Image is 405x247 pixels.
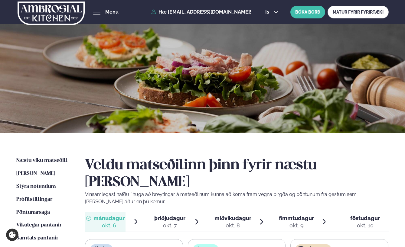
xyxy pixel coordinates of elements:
[93,222,125,229] div: okt. 6
[16,170,55,177] a: [PERSON_NAME]
[93,215,125,221] span: mánudagur
[279,215,314,221] span: fimmtudagur
[16,184,56,189] span: Stýra notendum
[6,229,18,241] a: Cookie settings
[16,197,52,202] span: Prófílstillingar
[16,235,58,242] a: Samtals pantanir
[260,10,283,14] button: is
[214,222,251,229] div: okt. 8
[214,215,251,221] span: miðvikudagur
[85,157,389,191] h2: Veldu matseðilinn þinn fyrir næstu [PERSON_NAME]
[154,222,185,229] div: okt. 7
[290,6,325,18] button: BÓKA BORÐ
[350,215,380,221] span: föstudagur
[16,157,67,164] a: Næstu viku matseðill
[350,222,380,229] div: okt. 10
[265,10,271,14] span: is
[328,6,389,18] a: MATUR FYRIR FYRIRTÆKI
[16,209,50,216] a: Pöntunarsaga
[16,223,62,228] span: Vikulegar pantanir
[16,183,56,190] a: Stýra notendum
[16,210,50,215] span: Pöntunarsaga
[18,1,85,26] img: logo
[154,215,185,221] span: þriðjudagur
[16,158,67,163] span: Næstu viku matseðill
[16,222,62,229] a: Vikulegar pantanir
[16,236,58,241] span: Samtals pantanir
[85,191,389,205] p: Vinsamlegast hafðu í huga að breytingar á matseðlinum kunna að koma fram vegna birgða og pöntunum...
[93,8,100,16] button: hamburger
[16,196,52,203] a: Prófílstillingar
[16,171,55,176] span: [PERSON_NAME]
[151,9,251,15] a: Hæ [EMAIL_ADDRESS][DOMAIN_NAME]!
[279,222,314,229] div: okt. 9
